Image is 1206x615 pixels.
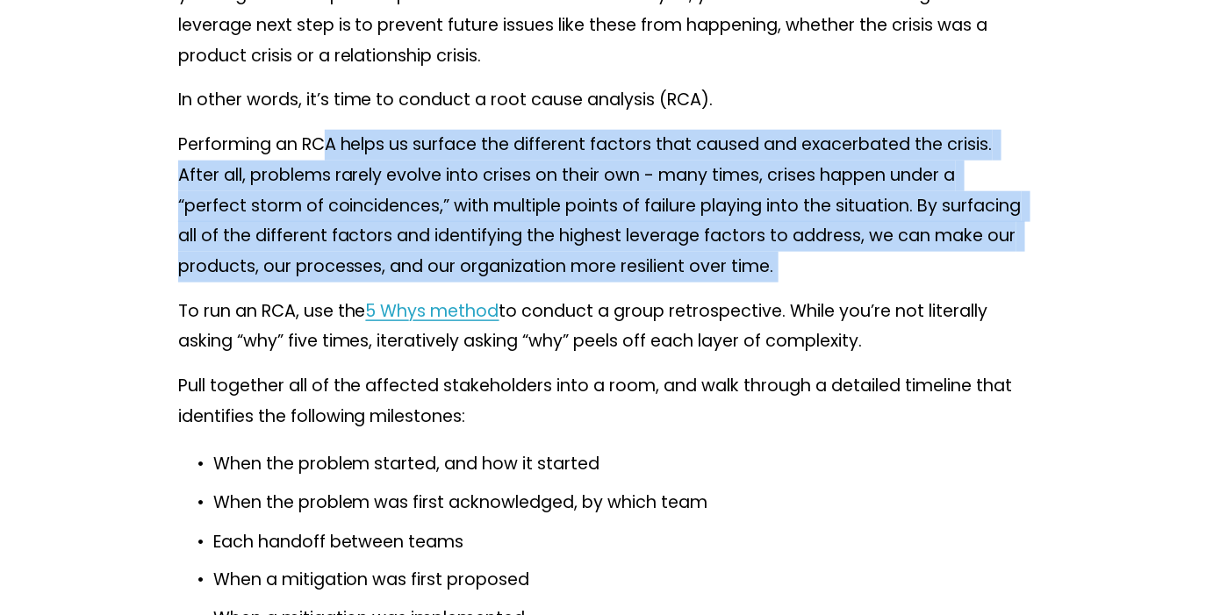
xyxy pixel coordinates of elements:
p: Each handoff between teams [213,527,1029,558]
p: Performing an RCA helps us surface the different factors that caused and exacerbated the crisis. ... [178,130,1029,282]
p: When the problem started, and how it started [213,449,1029,480]
p: In other words, it’s time to conduct a root cause analysis (RCA). [178,85,1029,116]
a: 5 Whys method [366,299,499,323]
p: When the problem was first acknowledged, by which team [213,488,1029,518]
p: When a mitigation was first proposed [213,566,1029,597]
p: Pull together all of the affected stakeholders into a room, and walk through a detailed timeline ... [178,371,1029,432]
p: To run an RCA, use the to conduct a group retrospective. While you’re not literally asking “why” ... [178,297,1029,357]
